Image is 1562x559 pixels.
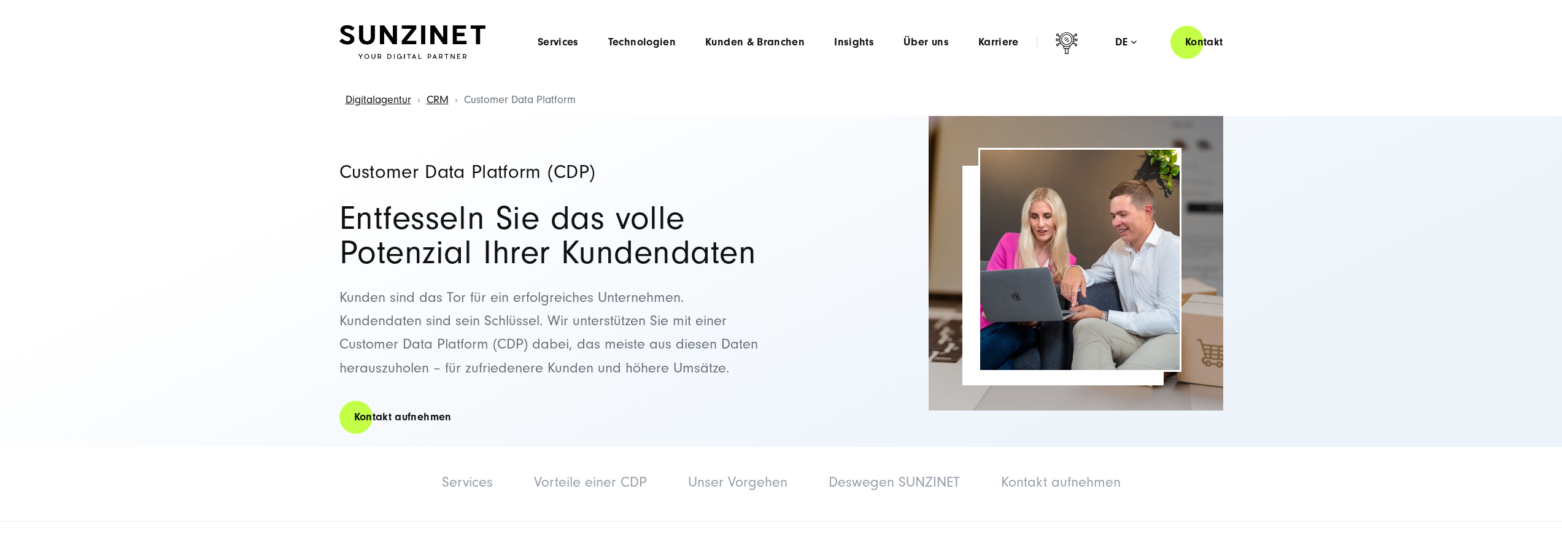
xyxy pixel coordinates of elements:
a: Services [538,36,579,48]
a: Technologien [608,36,676,48]
a: Karriere [978,36,1019,48]
h1: Customer Data Platform (CDP) [339,162,769,182]
a: Kunden & Branchen [705,36,805,48]
img: Foto eines Laptops mit Schuhen und kleinen E-Commerce-Kartons - Customer Data Platform Beratung u... [929,116,1223,411]
img: Customer Data Platform (CDP) Header | Zwei Kollegen arbeiten gemeinsam am Laptop [980,150,1180,370]
a: Vorteile einer CDP [534,474,647,490]
a: Insights [834,36,874,48]
a: Digitalagentur [346,93,411,106]
a: Unser Vorgehen [688,474,787,490]
span: Customer Data Platform [464,93,576,106]
a: Über uns [903,36,949,48]
p: Kunden sind das Tor für ein erfolgreiches Unternehmen. Kundendaten sind sein Schlüssel. Wir unter... [339,286,769,380]
div: de [1115,36,1137,48]
a: Services [442,474,493,490]
a: Kontakt [1170,25,1238,60]
a: Kontakt aufnehmen [1001,474,1121,490]
a: Kontakt aufnehmen [339,399,466,434]
a: CRM [427,93,449,106]
img: SUNZINET Full Service Digital Agentur [339,25,485,60]
a: Deswegen SUNZINET [829,474,960,490]
h2: Entfesseln Sie das volle Potenzial Ihrer Kundendaten [339,201,769,270]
